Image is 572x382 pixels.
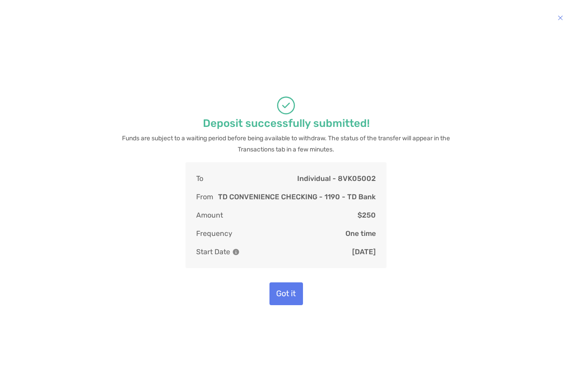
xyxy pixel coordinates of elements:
p: Deposit successfully submitted! [203,118,370,129]
button: Got it [269,282,303,305]
p: [DATE] [352,246,376,257]
p: Frequency [196,228,232,239]
p: TD CONVENIENCE CHECKING - 1190 - TD Bank [218,191,376,202]
p: One time [345,228,376,239]
img: Information Icon [233,249,239,255]
p: Amount [196,210,223,221]
p: To [196,173,203,184]
p: Individual - 8VK05002 [297,173,376,184]
p: Start Date [196,246,239,257]
p: $250 [357,210,376,221]
p: From [196,191,213,202]
p: Funds are subject to a waiting period before being available to withdraw. The status of the trans... [118,133,454,155]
